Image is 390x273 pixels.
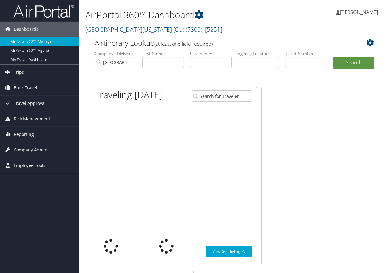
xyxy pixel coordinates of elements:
[190,51,232,57] label: Last Name:
[14,80,37,95] span: Book Travel
[14,65,24,80] span: Trips
[202,25,222,34] span: , [ 5251 ]
[14,142,48,158] span: Company Admin
[238,51,279,57] label: Agency Locator:
[14,111,50,126] span: Risk Management
[85,9,284,21] h1: AirPortal 360™ Dashboard
[186,25,202,34] span: ( 7309 )
[14,127,34,142] span: Reporting
[14,96,46,111] span: Travel Approval
[336,3,384,21] a: [PERSON_NAME]
[206,246,252,257] a: View SecurityLogic®
[14,158,45,173] span: Employee Tools
[192,90,252,102] input: Search for Traveler
[285,51,327,57] label: Ticket Number:
[142,51,184,57] label: First Name:
[340,9,378,16] span: [PERSON_NAME]
[154,41,213,47] span: (at least one field required)
[95,88,162,101] h1: Traveling [DATE]
[14,22,38,37] span: Dashboards
[85,25,222,34] a: [GEOGRAPHIC_DATA][US_STATE] (CU)
[333,57,374,69] button: Search
[95,38,350,48] h2: Airtinerary Lookup
[13,4,74,18] img: airportal-logo.png
[95,51,136,57] label: Company - Division:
